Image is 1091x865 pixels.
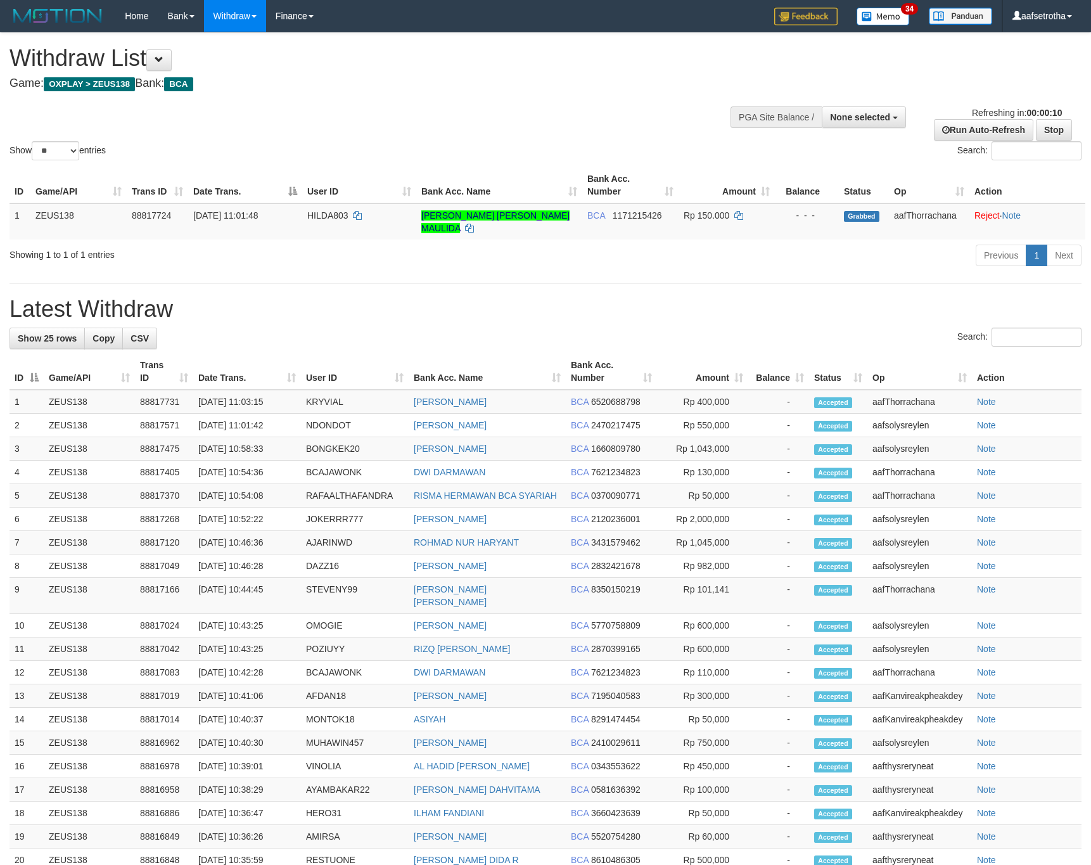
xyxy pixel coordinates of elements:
[809,354,867,390] th: Status: activate to sort column ascending
[193,390,301,414] td: [DATE] 11:03:15
[977,785,996,795] a: Note
[657,684,748,708] td: Rp 300,000
[814,538,852,549] span: Accepted
[301,531,409,554] td: AJARINWD
[748,708,809,731] td: -
[571,584,589,594] span: BCA
[814,421,852,432] span: Accepted
[414,761,530,771] a: AL HADID [PERSON_NAME]
[414,444,487,454] a: [PERSON_NAME]
[10,461,44,484] td: 4
[193,684,301,708] td: [DATE] 10:41:06
[301,508,409,531] td: JOKERRR777
[591,644,641,654] span: Copy 2870399165 to clipboard
[657,778,748,802] td: Rp 100,000
[44,554,135,578] td: ZEUS138
[657,554,748,578] td: Rp 982,000
[10,437,44,461] td: 3
[10,578,44,614] td: 9
[591,785,641,795] span: Copy 0581636392 to clipboard
[44,354,135,390] th: Game/API: activate to sort column ascending
[977,584,996,594] a: Note
[193,778,301,802] td: [DATE] 10:38:29
[18,333,77,343] span: Show 25 rows
[814,515,852,525] span: Accepted
[657,661,748,684] td: Rp 110,000
[84,328,123,349] a: Copy
[657,354,748,390] th: Amount: activate to sort column ascending
[571,667,589,677] span: BCA
[414,467,485,477] a: DWI DARMAWAN
[193,731,301,755] td: [DATE] 10:40:30
[414,831,487,842] a: [PERSON_NAME]
[135,508,193,531] td: 88817268
[977,644,996,654] a: Note
[409,354,566,390] th: Bank Acc. Name: activate to sort column ascending
[934,119,1033,141] a: Run Auto-Refresh
[679,167,775,203] th: Amount: activate to sort column ascending
[44,390,135,414] td: ZEUS138
[414,785,540,795] a: [PERSON_NAME] DAHVITAMA
[44,531,135,554] td: ZEUS138
[135,390,193,414] td: 88817731
[591,444,641,454] span: Copy 1660809780 to clipboard
[44,578,135,614] td: ZEUS138
[748,461,809,484] td: -
[10,508,44,531] td: 6
[977,537,996,548] a: Note
[814,491,852,502] span: Accepted
[830,112,890,122] span: None selected
[613,210,662,221] span: Copy 1171215426 to clipboard
[44,437,135,461] td: ZEUS138
[135,531,193,554] td: 88817120
[972,354,1081,390] th: Action
[977,420,996,430] a: Note
[193,755,301,778] td: [DATE] 10:39:01
[135,614,193,638] td: 88817024
[193,708,301,731] td: [DATE] 10:40:37
[867,638,972,661] td: aafsolysreylen
[992,141,1081,160] input: Search:
[977,444,996,454] a: Note
[591,584,641,594] span: Copy 8350150219 to clipboard
[867,531,972,554] td: aafsolysreylen
[591,691,641,701] span: Copy 7195040583 to clipboard
[414,537,519,548] a: ROHMAD NUR HARYANT
[193,554,301,578] td: [DATE] 10:46:28
[193,661,301,684] td: [DATE] 10:42:28
[867,778,972,802] td: aafthysreryneat
[10,77,715,90] h4: Game: Bank:
[571,785,589,795] span: BCA
[977,561,996,571] a: Note
[657,484,748,508] td: Rp 50,000
[976,245,1026,266] a: Previous
[748,390,809,414] td: -
[1026,245,1047,266] a: 1
[188,167,302,203] th: Date Trans.: activate to sort column descending
[969,203,1085,240] td: ·
[414,620,487,631] a: [PERSON_NAME]
[867,484,972,508] td: aafThorrachana
[992,328,1081,347] input: Search:
[414,738,487,748] a: [PERSON_NAME]
[135,461,193,484] td: 88817405
[10,6,106,25] img: MOTION_logo.png
[814,621,852,632] span: Accepted
[302,167,416,203] th: User ID: activate to sort column ascending
[591,620,641,631] span: Copy 5770758809 to clipboard
[748,778,809,802] td: -
[44,414,135,437] td: ZEUS138
[839,167,889,203] th: Status
[867,578,972,614] td: aafThorrachana
[929,8,992,25] img: panduan.png
[193,531,301,554] td: [DATE] 10:46:36
[414,490,557,501] a: RISMA HERMAWAN BCA SYARIAH
[814,444,852,455] span: Accepted
[1026,108,1062,118] strong: 00:00:10
[414,691,487,701] a: [PERSON_NAME]
[10,661,44,684] td: 12
[301,684,409,708] td: AFDAN18
[657,508,748,531] td: Rp 2,000,000
[657,755,748,778] td: Rp 450,000
[748,484,809,508] td: -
